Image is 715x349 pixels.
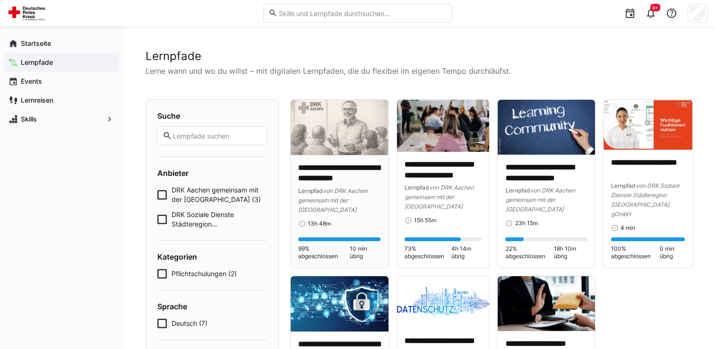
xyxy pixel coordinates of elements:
[505,187,530,194] span: Lernpfad
[172,131,262,140] input: Lernpfade suchen
[451,245,482,260] span: 4h 14m übrig
[553,245,587,260] span: 18h 10m übrig
[397,100,489,152] img: image
[157,168,267,178] h4: Anbieter
[660,245,685,260] span: 0 min übrig
[308,220,331,227] span: 13h 48m
[277,9,447,17] input: Skills und Lernpfade durchsuchen…
[405,184,429,191] span: Lernpfad
[620,224,635,232] span: 4 min
[611,245,660,260] span: 100% abgeschlossen
[603,100,692,150] img: image
[505,187,575,213] span: von DRK Aachen gemeinsam mit der [GEOGRAPHIC_DATA]
[515,219,537,227] span: 23h 15m
[172,185,267,204] span: DRK Aachen gemeinsam mit der [GEOGRAPHIC_DATA] (3)
[298,187,368,213] span: von DRK Aachen gemeinsam mit der [GEOGRAPHIC_DATA]
[611,182,636,189] span: Lernpfad
[414,217,436,224] span: 15h 55m
[146,65,692,77] p: Lerne wann und wo du willst – mit digitalen Lernpfaden, die du flexibel im eigenen Tempo durchläu...
[652,5,658,10] span: 9+
[172,269,237,279] span: Pflichtschulungen (2)
[611,182,680,218] span: von DRK Soziale Dienste Städteregion [GEOGRAPHIC_DATA] gGmbH
[157,252,267,262] h4: Kategorien
[505,245,553,260] span: 22% abgeschlossen
[291,276,388,332] img: image
[291,100,388,155] img: image
[298,187,323,194] span: Lernpfad
[146,49,692,63] h2: Lernpfade
[172,210,267,229] span: DRK Soziale Dienste Städteregion [GEOGRAPHIC_DATA] gGmbH (4)
[397,276,489,328] img: image
[172,319,207,328] span: Deutsch (7)
[405,245,451,260] span: 73% abgeschlossen
[157,111,267,121] h4: Suche
[350,245,381,260] span: 10 min übrig
[498,276,595,331] img: image
[405,184,474,210] span: von DRK Aachen gemeinsam mit der [GEOGRAPHIC_DATA]
[157,302,267,311] h4: Sprache
[498,100,595,155] img: image
[298,245,350,260] span: 99% abgeschlossen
